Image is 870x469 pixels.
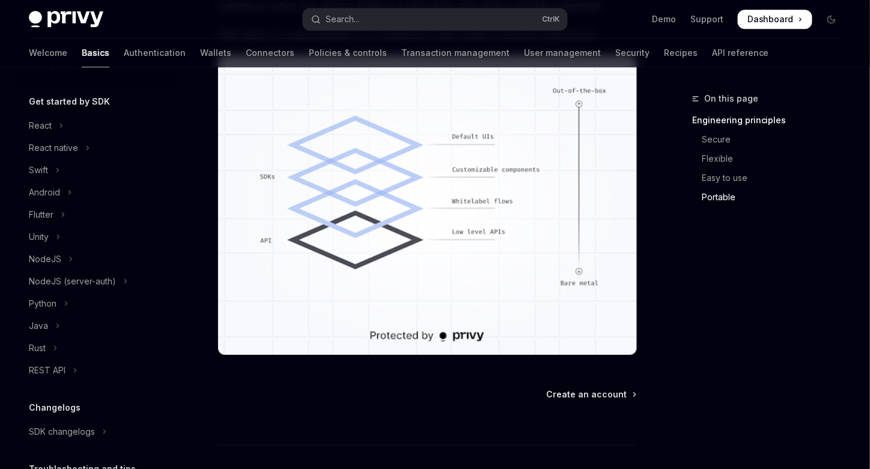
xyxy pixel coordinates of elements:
div: Python [29,296,56,311]
a: Flexible [692,149,851,168]
button: Open search [303,8,567,30]
button: Toggle Python section [19,293,173,314]
button: Toggle NodeJS (server-auth) section [19,271,173,292]
a: Secure [692,130,851,149]
img: images/Customization.png [218,55,637,355]
div: React [29,118,52,133]
a: Create an account [546,388,636,400]
button: Toggle Java section [19,315,173,337]
span: On this page [704,91,758,106]
div: Android [29,185,60,200]
div: REST API [29,363,65,378]
a: Policies & controls [309,38,387,67]
button: Toggle Rust section [19,337,173,359]
a: Recipes [664,38,698,67]
button: Toggle NodeJS section [19,248,173,270]
button: Toggle React native section [19,137,173,159]
a: Security [615,38,649,67]
a: User management [524,38,601,67]
button: Toggle REST API section [19,360,173,381]
a: Welcome [29,38,67,67]
button: Toggle SDK changelogs section [19,421,173,443]
span: Ctrl K [542,14,560,24]
div: Flutter [29,207,53,222]
button: Toggle Unity section [19,226,173,248]
button: Toggle Android section [19,182,173,203]
div: Search... [326,12,359,26]
a: Transaction management [401,38,510,67]
div: Swift [29,163,48,177]
a: Authentication [124,38,186,67]
a: Dashboard [738,10,812,29]
h5: Get started by SDK [29,94,110,109]
div: Java [29,319,48,333]
button: Toggle Swift section [19,159,173,181]
a: Engineering principles [692,111,851,130]
span: Dashboard [747,13,794,25]
a: Wallets [200,38,231,67]
h5: Changelogs [29,400,81,415]
div: NodeJS [29,252,61,266]
a: API reference [712,38,769,67]
a: Demo [652,13,676,25]
img: dark logo [29,11,103,28]
div: Unity [29,230,49,244]
button: Toggle dark mode [822,10,841,29]
a: Connectors [246,38,294,67]
div: React native [29,141,78,155]
button: Toggle React section [19,115,173,136]
a: Portable [692,188,851,207]
div: Rust [29,341,46,355]
a: Easy to use [692,168,851,188]
a: Basics [82,38,109,67]
a: Support [690,13,723,25]
div: NodeJS (server-auth) [29,274,116,289]
button: Toggle Flutter section [19,204,173,225]
div: SDK changelogs [29,425,95,439]
span: Create an account [546,388,627,400]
